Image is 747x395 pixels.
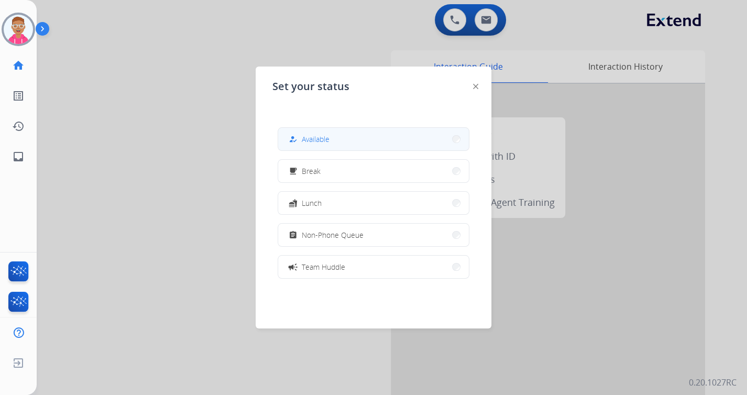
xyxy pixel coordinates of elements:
[289,135,298,144] mat-icon: how_to_reg
[302,197,322,209] span: Lunch
[289,199,298,207] mat-icon: fastfood
[12,59,25,72] mat-icon: home
[289,167,298,175] mat-icon: free_breakfast
[689,376,737,389] p: 0.20.1027RC
[12,90,25,102] mat-icon: list_alt
[278,160,469,182] button: Break
[302,134,329,145] span: Available
[12,150,25,163] mat-icon: inbox
[278,128,469,150] button: Available
[278,192,469,214] button: Lunch
[278,256,469,278] button: Team Huddle
[12,120,25,133] mat-icon: history
[302,229,364,240] span: Non-Phone Queue
[473,84,478,89] img: close-button
[288,261,298,272] mat-icon: campaign
[302,166,321,177] span: Break
[4,15,33,44] img: avatar
[278,224,469,246] button: Non-Phone Queue
[302,261,345,272] span: Team Huddle
[272,79,349,94] span: Set your status
[289,231,298,239] mat-icon: assignment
